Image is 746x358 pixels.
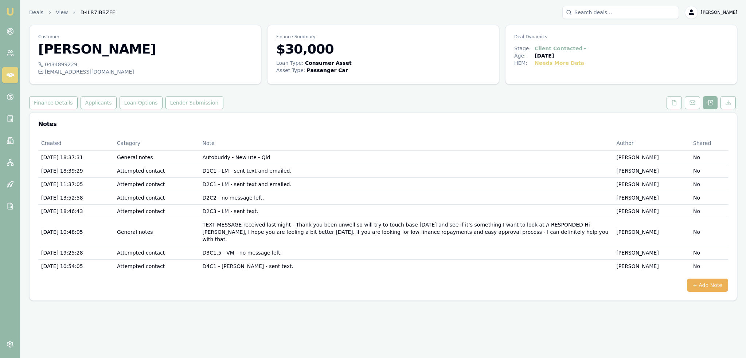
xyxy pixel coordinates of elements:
div: [EMAIL_ADDRESS][DOMAIN_NAME] [38,68,252,75]
td: D1C1 - LM - sent text and emailed. [200,164,614,177]
td: General notes [114,218,200,246]
td: [PERSON_NAME] [613,150,690,164]
td: No [690,177,728,191]
div: Passenger Car [307,67,348,74]
td: No [690,150,728,164]
td: TEXT MESSAGE received last night - Thank you been unwell so will try to touch base [DATE] and see... [200,218,614,246]
div: Asset Type : [276,67,305,74]
td: [PERSON_NAME] [613,204,690,218]
span: D-ILR7IBBZFF [80,9,115,16]
a: View [56,9,68,16]
a: Applicants [79,96,118,109]
h3: [PERSON_NAME] [38,42,252,56]
td: [DATE] 10:48:05 [38,218,114,246]
td: No [690,246,728,259]
div: Age: [514,52,535,59]
td: [PERSON_NAME] [613,177,690,191]
a: Loan Options [118,96,164,109]
td: [DATE] 19:25:28 [38,246,114,259]
th: Category [114,136,200,150]
p: Customer [38,34,252,40]
a: Deals [29,9,43,16]
td: Attempted contact [114,191,200,204]
h3: $30,000 [276,42,490,56]
h3: Notes [38,121,728,127]
button: + Add Note [687,279,728,292]
td: Autobuddy - New ute - Qld [200,150,614,164]
div: 0434899229 [38,61,252,68]
td: [DATE] 10:54:05 [38,259,114,273]
th: Created [38,136,114,150]
div: Stage: [514,45,535,52]
button: Client Contacted [535,45,587,52]
td: No [690,218,728,246]
td: D2C3 - LM - sent text. [200,204,614,218]
td: [PERSON_NAME] [613,218,690,246]
td: [DATE] 18:37:31 [38,150,114,164]
div: [DATE] [535,52,554,59]
img: emu-icon-u.png [6,7,15,16]
td: General notes [114,150,200,164]
td: D2C2 - no message left, [200,191,614,204]
div: HEM: [514,59,535,67]
td: Attempted contact [114,164,200,177]
a: Finance Details [29,96,79,109]
td: No [690,191,728,204]
td: Attempted contact [114,204,200,218]
td: No [690,164,728,177]
td: [PERSON_NAME] [613,164,690,177]
td: Attempted contact [114,177,200,191]
th: Shared [690,136,728,150]
div: Needs More Data [535,59,584,67]
button: Applicants [81,96,117,109]
td: No [690,204,728,218]
td: [PERSON_NAME] [613,191,690,204]
td: [DATE] 13:52:58 [38,191,114,204]
td: [PERSON_NAME] [613,246,690,259]
th: Note [200,136,614,150]
td: D3C1.5 - VM - no message left. [200,246,614,259]
p: Deal Dynamics [514,34,728,40]
p: Finance Summary [276,34,490,40]
button: Finance Details [29,96,78,109]
th: Author [613,136,690,150]
a: Lender Submission [164,96,225,109]
td: [DATE] 11:37:05 [38,177,114,191]
td: Attempted contact [114,259,200,273]
td: Attempted contact [114,246,200,259]
td: D4C1 - [PERSON_NAME] - sent text. [200,259,614,273]
td: [DATE] 18:39:29 [38,164,114,177]
td: No [690,259,728,273]
td: [DATE] 18:46:43 [38,204,114,218]
div: Consumer Asset [305,59,352,67]
span: [PERSON_NAME] [701,9,737,15]
nav: breadcrumb [29,9,115,16]
td: D2C1 - LM - sent text and emailed. [200,177,614,191]
button: Lender Submission [165,96,223,109]
button: Loan Options [120,96,163,109]
td: [PERSON_NAME] [613,259,690,273]
input: Search deals [562,6,679,19]
div: Loan Type: [276,59,304,67]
